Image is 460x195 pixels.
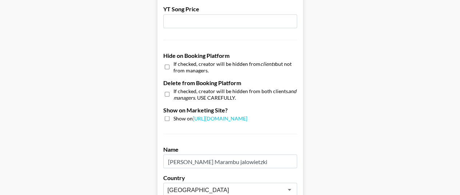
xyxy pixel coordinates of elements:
[173,88,296,100] em: and managers
[193,115,247,121] a: [URL][DOMAIN_NAME]
[260,60,275,67] em: clients
[163,106,297,114] label: Show on Marketing Site?
[163,174,297,181] label: Country
[173,88,297,100] span: If checked, creator will be hidden from both clients . USE CAREFULLY.
[163,146,297,153] label: Name
[163,52,297,59] label: Hide on Booking Platform
[173,115,247,122] span: Show on
[163,5,297,13] label: YT Song Price
[163,79,297,86] label: Delete from Booking Platform
[284,184,295,195] button: Open
[173,60,297,73] span: If checked, creator will be hidden from but not from managers.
